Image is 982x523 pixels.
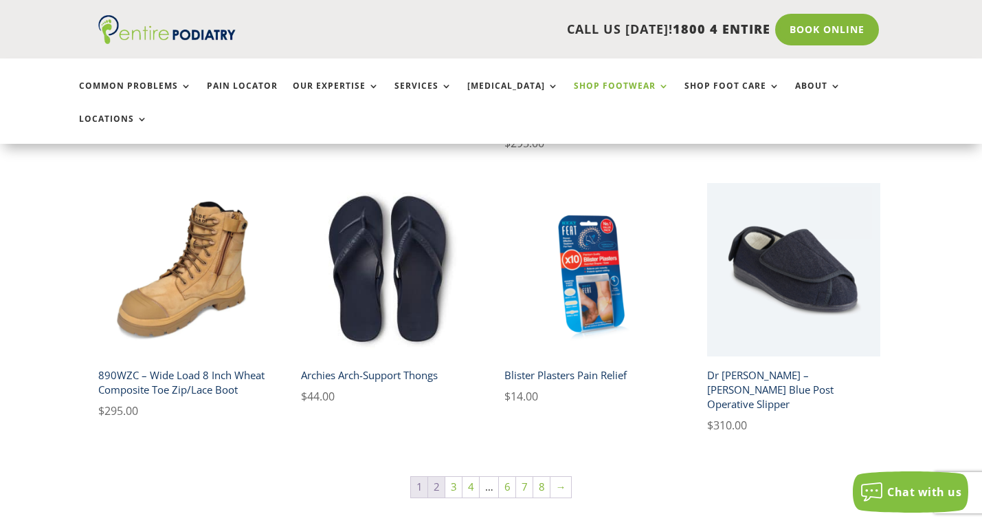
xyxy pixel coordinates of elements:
[516,477,533,498] a: Page 7
[504,183,678,356] img: neat feat blister plasters pain relief
[707,418,747,433] bdi: 310.00
[499,477,515,498] a: Page 6
[301,183,474,405] a: pair of archies navy arch support thongs upright viewArchies Arch-Support Thongs $44.00
[98,183,271,420] a: 890WZC wide load safety boot composite toe wheat890WZC – Wide Load 8 Inch Wheat Composite Toe Zip...
[775,14,879,45] a: Book Online
[887,484,961,500] span: Chat with us
[853,471,968,513] button: Chat with us
[707,183,880,356] img: chut dr comfort franki blue slipper
[707,183,880,434] a: chut dr comfort franki blue slipperDr [PERSON_NAME] – [PERSON_NAME] Blue Post Operative Slipper $...
[462,477,479,498] a: Page 4
[467,81,559,111] a: [MEDICAL_DATA]
[98,403,138,418] bdi: 295.00
[411,477,427,498] span: Page 1
[98,183,271,356] img: 890WZC wide load safety boot composite toe wheat
[673,21,770,37] span: 1800 4 ENTIRE
[98,476,884,504] nav: Product Pagination
[445,477,462,498] a: Page 3
[480,477,498,498] span: …
[550,477,571,498] a: →
[207,81,278,111] a: Pain Locator
[278,21,770,39] p: CALL US [DATE]!
[504,389,511,404] span: $
[301,363,474,387] h2: Archies Arch-Support Thongs
[504,363,678,387] h2: Blister Plasters Pain Relief
[293,81,379,111] a: Our Expertise
[301,183,474,356] img: pair of archies navy arch support thongs upright view
[98,33,236,47] a: Entire Podiatry
[301,389,307,404] span: $
[98,403,104,418] span: $
[394,81,452,111] a: Services
[795,81,841,111] a: About
[504,183,678,405] a: neat feat blister plasters pain reliefBlister Plasters Pain Relief $14.00
[707,418,713,433] span: $
[707,363,880,416] h2: Dr [PERSON_NAME] – [PERSON_NAME] Blue Post Operative Slipper
[98,363,271,402] h2: 890WZC – Wide Load 8 Inch Wheat Composite Toe Zip/Lace Boot
[301,389,335,404] bdi: 44.00
[574,81,669,111] a: Shop Footwear
[533,477,550,498] a: Page 8
[79,114,148,144] a: Locations
[428,477,445,498] a: Page 2
[504,389,538,404] bdi: 14.00
[79,81,192,111] a: Common Problems
[684,81,780,111] a: Shop Foot Care
[98,15,236,44] img: logo (1)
